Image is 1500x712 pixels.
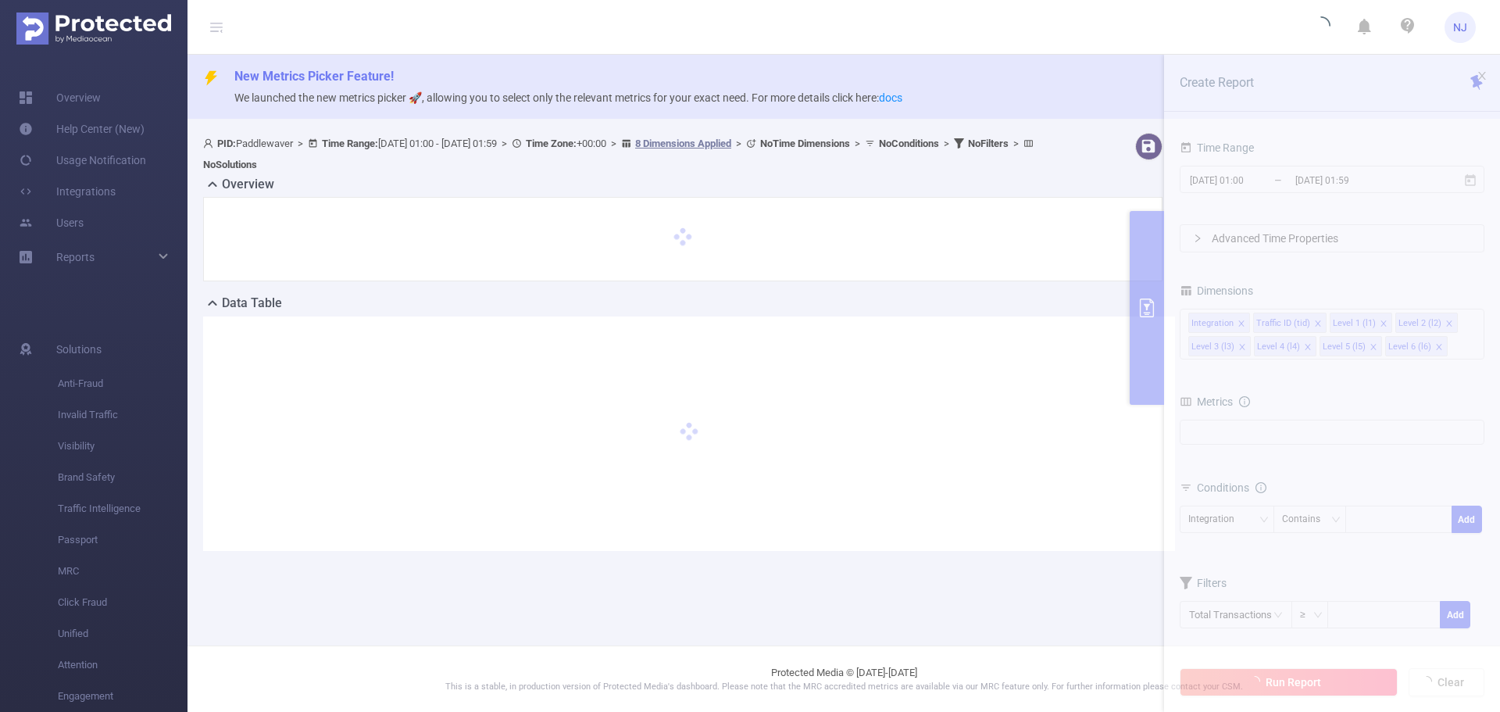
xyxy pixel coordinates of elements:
b: Time Range: [322,138,378,149]
a: Reports [56,242,95,273]
a: Overview [19,82,101,113]
i: icon: user [203,138,217,148]
h2: Overview [222,175,274,194]
button: icon: close [1477,67,1487,84]
span: > [939,138,954,149]
u: 8 Dimensions Applied [635,138,731,149]
span: Solutions [56,334,102,365]
footer: Protected Media © [DATE]-[DATE] [187,646,1500,712]
span: Reports [56,251,95,263]
a: Integrations [19,176,116,207]
span: Visibility [58,431,187,462]
span: > [1009,138,1023,149]
span: Unified [58,618,187,649]
i: icon: thunderbolt [203,70,219,86]
b: PID: [217,138,236,149]
span: MRC [58,556,187,587]
b: No Solutions [203,159,257,170]
span: > [731,138,746,149]
img: Protected Media [16,13,171,45]
span: Anti-Fraud [58,368,187,399]
span: Passport [58,524,187,556]
span: Engagement [58,681,187,712]
span: Traffic Intelligence [58,493,187,524]
span: > [293,138,308,149]
span: Paddlewaver [DATE] 01:00 - [DATE] 01:59 +00:00 [203,138,1037,170]
a: docs [879,91,902,104]
span: Brand Safety [58,462,187,493]
a: Help Center (New) [19,113,145,145]
a: Users [19,207,84,238]
span: Attention [58,649,187,681]
b: No Time Dimensions [760,138,850,149]
span: Invalid Traffic [58,399,187,431]
span: We launched the new metrics picker 🚀, allowing you to select only the relevant metrics for your e... [234,91,902,104]
span: > [606,138,621,149]
i: icon: loading [1312,16,1330,38]
span: > [497,138,512,149]
a: Usage Notification [19,145,146,176]
span: New Metrics Picker Feature! [234,69,394,84]
span: Click Fraud [58,587,187,618]
i: icon: close [1477,70,1487,81]
h2: Data Table [222,294,282,313]
b: No Filters [968,138,1009,149]
span: > [850,138,865,149]
b: Time Zone: [526,138,577,149]
span: NJ [1453,12,1467,43]
p: This is a stable, in production version of Protected Media's dashboard. Please note that the MRC ... [227,681,1461,694]
b: No Conditions [879,138,939,149]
